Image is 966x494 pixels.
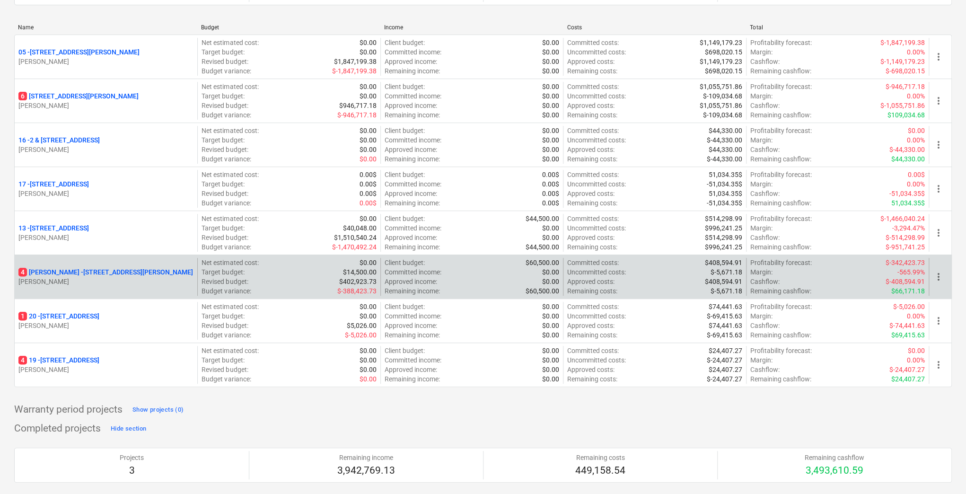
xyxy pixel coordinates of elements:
[385,233,437,242] p: Approved income :
[201,24,377,31] div: Budget
[130,402,186,417] button: Show projects (0)
[542,198,559,208] p: 0.00$
[18,47,193,66] div: 05 -[STREET_ADDRESS][PERSON_NAME][PERSON_NAME]
[750,302,812,311] p: Profitability forecast :
[339,277,377,286] p: $402,923.73
[360,198,377,208] p: 0.00$
[750,214,812,223] p: Profitability forecast :
[18,135,100,145] p: 16 - 2 & [STREET_ADDRESS]
[567,267,626,277] p: Uncommitted costs :
[542,110,559,120] p: $0.00
[360,126,377,135] p: $0.00
[892,223,925,233] p: -3,294.47%
[542,374,559,384] p: $0.00
[907,91,925,101] p: 0.00%
[893,302,925,311] p: $-5,026.00
[891,198,925,208] p: 51,034.35$
[360,302,377,311] p: $0.00
[542,321,559,330] p: $0.00
[360,179,377,189] p: 0.00$
[385,365,437,374] p: Approved income :
[542,145,559,154] p: $0.00
[542,233,559,242] p: $0.00
[707,135,742,145] p: $-44,330.00
[542,355,559,365] p: $0.00
[933,271,944,282] span: more_vert
[385,330,440,340] p: Remaining income :
[750,311,773,321] p: Margin :
[542,330,559,340] p: $0.00
[202,267,244,277] p: Target budget :
[891,330,925,340] p: $69,415.63
[567,24,742,31] div: Costs
[750,277,780,286] p: Cashflow :
[202,302,258,311] p: Net estimated cost :
[360,214,377,223] p: $0.00
[567,311,626,321] p: Uncommitted costs :
[567,82,619,91] p: Committed costs :
[385,214,425,223] p: Client budget :
[908,346,925,355] p: $0.00
[385,66,440,76] p: Remaining income :
[18,57,193,66] p: [PERSON_NAME]
[750,110,811,120] p: Remaining cashflow :
[705,66,742,76] p: $698,020.15
[202,57,248,66] p: Revised budget :
[202,47,244,57] p: Target budget :
[343,267,377,277] p: $14,500.00
[886,66,925,76] p: $-698,020.15
[750,223,773,233] p: Margin :
[709,346,742,355] p: $24,407.27
[542,101,559,110] p: $0.00
[542,302,559,311] p: $0.00
[385,286,440,296] p: Remaining income :
[567,110,617,120] p: Remaining costs :
[202,311,244,321] p: Target budget :
[360,145,377,154] p: $0.00
[332,242,377,252] p: $-1,470,492.24
[18,101,193,110] p: [PERSON_NAME]
[567,214,619,223] p: Committed costs :
[542,223,559,233] p: $0.00
[567,189,615,198] p: Approved costs :
[385,38,425,47] p: Client budget :
[750,66,811,76] p: Remaining cashflow :
[360,91,377,101] p: $0.00
[707,355,742,365] p: $-24,407.27
[526,214,559,223] p: $44,500.00
[542,82,559,91] p: $0.00
[385,374,440,384] p: Remaining income :
[886,258,925,267] p: $-342,423.73
[202,66,251,76] p: Budget variance :
[18,92,27,100] span: 6
[933,315,944,326] span: more_vert
[707,311,742,321] p: $-69,415.63
[18,355,193,374] div: 419 -[STREET_ADDRESS][PERSON_NAME]
[542,277,559,286] p: $0.00
[360,374,377,384] p: $0.00
[705,242,742,252] p: $996,241.25
[750,346,812,355] p: Profitability forecast :
[897,267,925,277] p: -565.99%
[750,258,812,267] p: Profitability forecast :
[385,258,425,267] p: Client budget :
[345,330,377,340] p: $-5,026.00
[886,277,925,286] p: $-408,594.91
[343,223,377,233] p: $40,048.00
[567,38,619,47] p: Committed costs :
[385,311,441,321] p: Committed income :
[567,302,619,311] p: Committed costs :
[889,365,925,374] p: $-24,407.27
[707,179,742,189] p: -51,034.35$
[202,233,248,242] p: Revised budget :
[705,258,742,267] p: $408,594.91
[886,233,925,242] p: $-514,298.99
[750,267,773,277] p: Margin :
[707,374,742,384] p: $-24,407.27
[750,47,773,57] p: Margin :
[360,170,377,179] p: 0.00$
[18,267,193,286] div: 4[PERSON_NAME] -[STREET_ADDRESS][PERSON_NAME][PERSON_NAME]
[700,38,742,47] p: $1,149,179.23
[700,57,742,66] p: $1,149,179.23
[567,286,617,296] p: Remaining costs :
